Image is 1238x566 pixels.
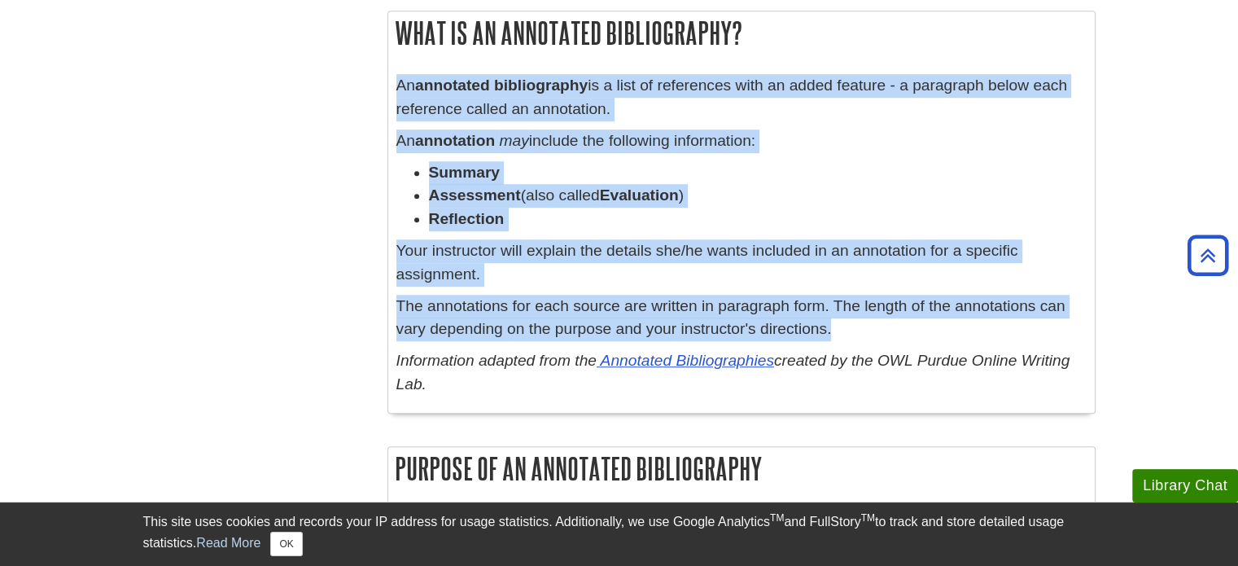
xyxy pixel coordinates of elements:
[1182,244,1234,266] a: Back to Top
[415,77,588,94] strong: annotated bibliography
[196,536,260,550] a: Read More
[143,512,1096,556] div: This site uses cookies and records your IP address for usage statistics. Additionally, we use Goo...
[388,447,1095,490] h2: Purpose Of An Annotated Bibliography
[270,532,302,556] button: Close
[499,132,528,149] em: may
[388,11,1095,55] h2: What Is An Annotated Bibliography?
[770,512,784,524] sup: TM
[601,352,774,369] a: Annotated Bibliographies
[396,295,1087,342] p: The annotations for each source are written in paragraph form. The length of the annotations can ...
[429,210,505,227] b: Reflection
[396,129,1087,153] p: An include the following information:
[429,184,1087,208] li: (also called )
[415,132,495,149] strong: annotation
[396,239,1087,287] p: Your instructor will explain the details she/he wants included in an annotation for a specific as...
[600,186,679,204] strong: Evaluation
[429,164,500,181] b: Summary
[429,186,521,204] b: Assessment
[396,74,1087,121] p: An is a list of references with an added feature - a paragraph below each reference called an ann...
[1132,469,1238,502] button: Library Chat
[396,352,1070,393] em: Information adapted from the created by the OWL Purdue Online Writing Lab.
[861,512,875,524] sup: TM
